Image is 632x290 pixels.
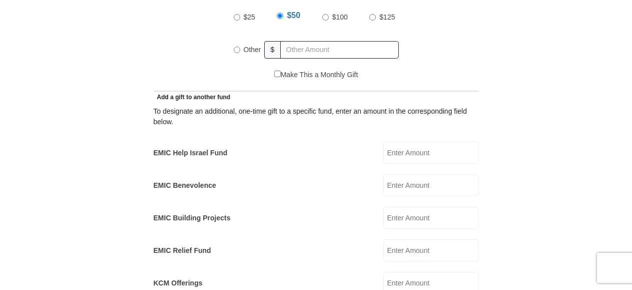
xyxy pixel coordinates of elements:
span: $125 [379,13,395,21]
label: EMIC Building Projects [154,213,231,223]
div: To designate an additional, one-time gift to a specific fund, enter an amount in the correspondin... [154,106,479,127]
label: EMIC Benevolence [154,180,216,191]
span: Other [244,46,261,54]
label: EMIC Relief Fund [154,245,211,256]
span: Add a gift to another fund [154,94,231,101]
input: Make This a Monthly Gift [274,71,281,77]
input: Enter Amount [383,207,479,229]
span: $ [264,41,281,59]
input: Enter Amount [383,142,479,164]
span: $50 [287,11,300,20]
label: EMIC Help Israel Fund [154,148,228,158]
input: Other Amount [280,41,398,59]
span: $25 [244,13,255,21]
span: $100 [332,13,348,21]
input: Enter Amount [383,239,479,261]
label: Make This a Monthly Gift [274,70,358,80]
label: KCM Offerings [154,278,203,288]
input: Enter Amount [383,174,479,196]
